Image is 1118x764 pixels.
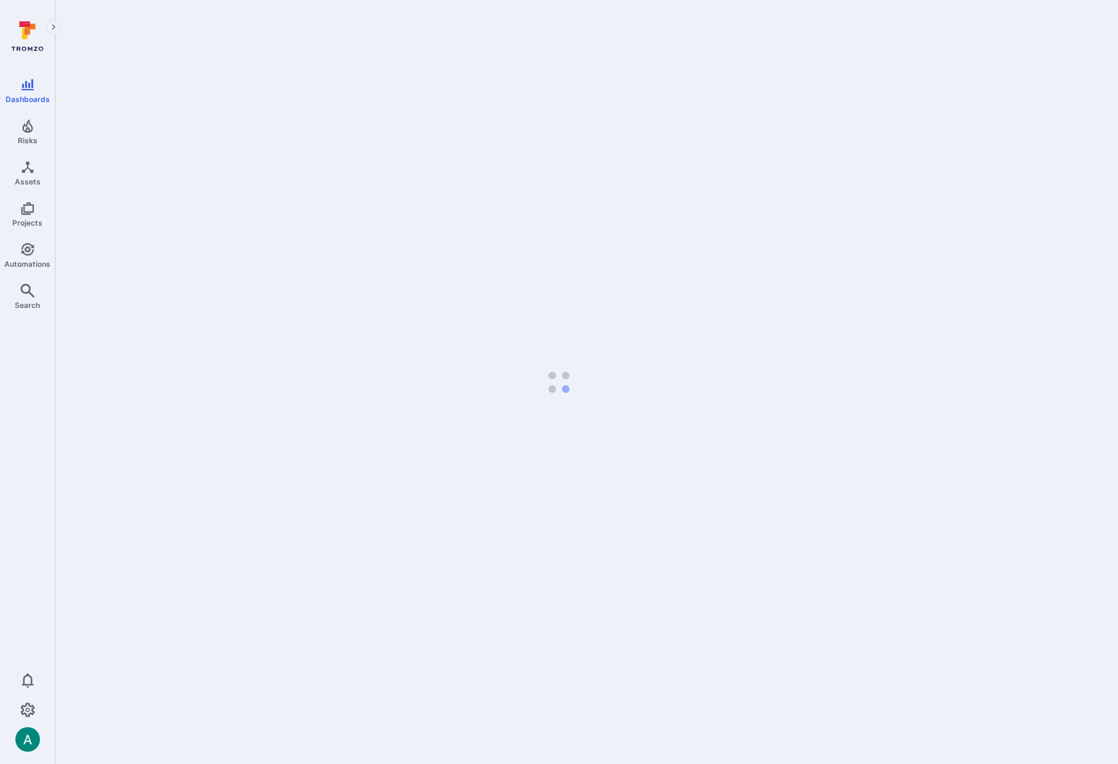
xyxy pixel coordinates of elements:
[46,20,61,34] button: Expand navigation menu
[18,136,38,145] span: Risks
[12,218,42,227] span: Projects
[6,95,50,104] span: Dashboards
[15,177,41,186] span: Assets
[4,259,50,269] span: Automations
[15,727,40,752] div: Arjan Dehar
[49,22,58,33] i: Expand navigation menu
[15,301,40,310] span: Search
[15,727,40,752] img: ACg8ocLSa5mPYBaXNx3eFu_EmspyJX0laNWN7cXOFirfQ7srZveEpg=s96-c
